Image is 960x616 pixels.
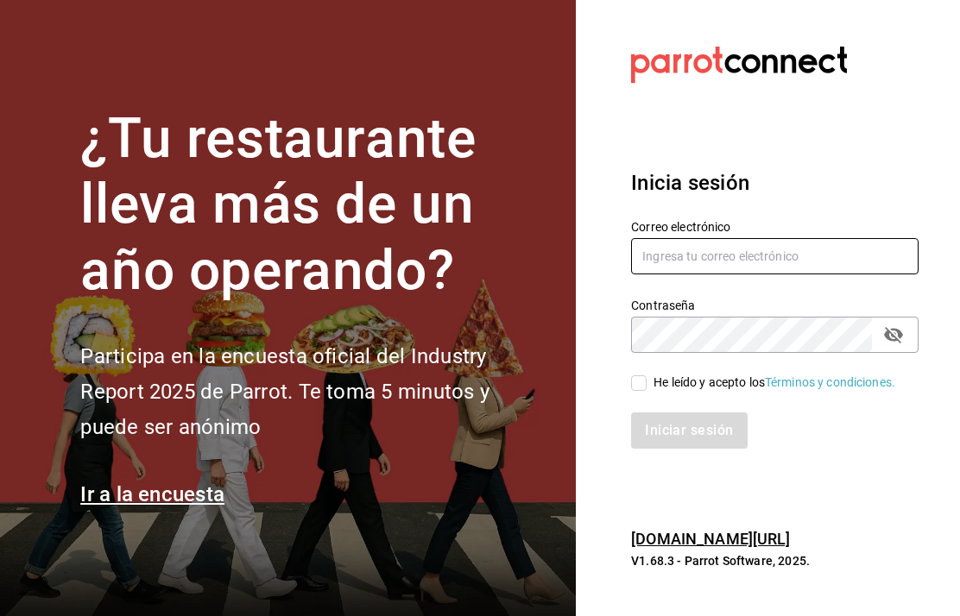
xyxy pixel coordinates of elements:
[631,552,919,569] p: V1.68.3 - Parrot Software, 2025.
[631,530,790,548] a: [DOMAIN_NAME][URL]
[765,375,895,389] a: Términos y condiciones.
[80,339,546,444] h2: Participa en la encuesta oficial del Industry Report 2025 de Parrot. Te toma 5 minutos y puede se...
[631,167,919,198] h3: Inicia sesión
[631,299,919,311] label: Contraseña
[631,220,919,232] label: Correo electrónico
[80,482,224,506] a: Ir a la encuesta
[631,238,919,274] input: Ingresa tu correo electrónico
[654,374,895,392] div: He leído y acepto los
[879,320,908,349] button: passwordField
[80,106,546,305] h1: ¿Tu restaurante lleva más de un año operando?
